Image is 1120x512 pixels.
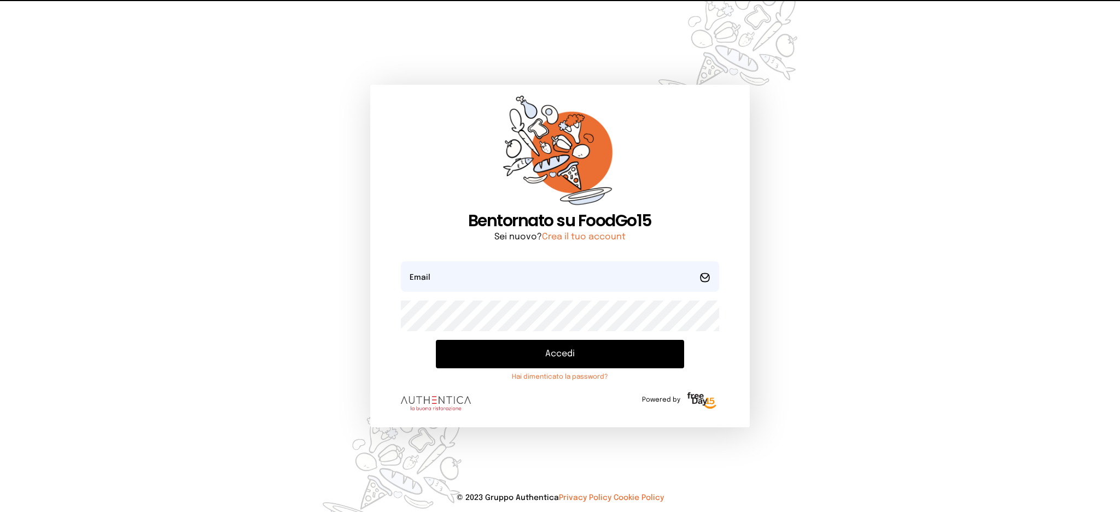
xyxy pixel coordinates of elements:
a: Cookie Policy [614,494,664,502]
a: Crea il tuo account [542,232,626,242]
p: Sei nuovo? [401,231,719,244]
button: Accedi [436,340,684,368]
h1: Bentornato su FoodGo15 [401,211,719,231]
img: sticker-orange.65babaf.png [503,96,617,211]
p: © 2023 Gruppo Authentica [17,492,1102,503]
img: logo.8f33a47.png [401,396,471,410]
a: Hai dimenticato la password? [436,373,684,381]
span: Powered by [642,396,680,404]
a: Privacy Policy [559,494,611,502]
img: logo-freeday.3e08031.png [685,390,719,412]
